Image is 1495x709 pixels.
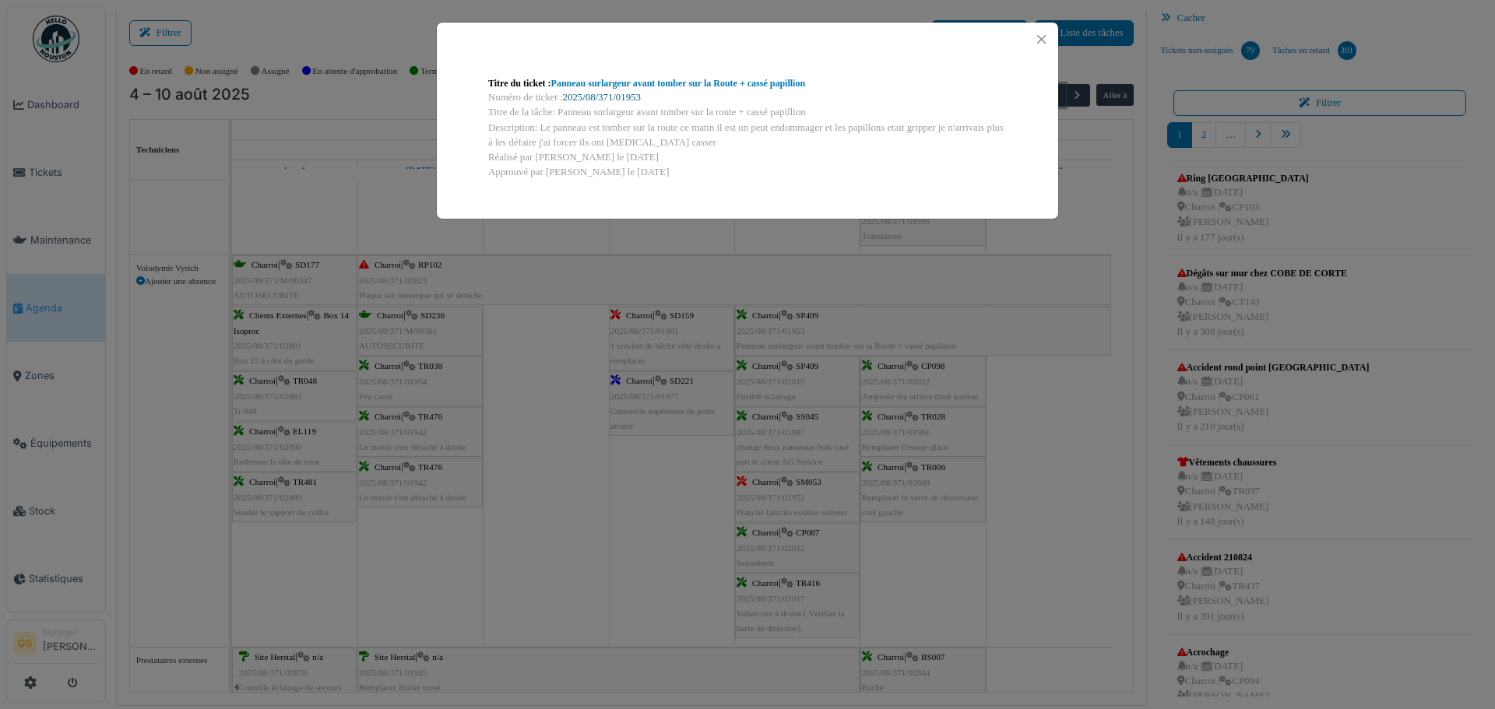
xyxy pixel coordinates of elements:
[1031,29,1052,50] button: Close
[488,150,1007,165] div: Réalisé par [PERSON_NAME] le [DATE]
[488,121,1007,150] div: Description: Le panneau est tomber sur la route ce matin il est un peut endommager et les papillo...
[488,165,1007,180] div: Approuvé par [PERSON_NAME] le [DATE]
[488,76,1007,90] div: Titre du ticket :
[563,92,641,103] a: 2025/08/371/01953
[488,105,1007,120] div: Titre de la tâche: Panneau surlargeur avant tomber sur la route + cassé papillion
[488,90,1007,105] div: Numéro de ticket :
[551,78,806,89] a: Panneau surlargeur avant tomber sur la Route + cassé papillion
